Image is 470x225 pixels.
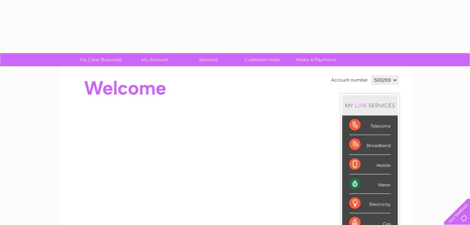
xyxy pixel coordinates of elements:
a: My Clear Business [72,53,130,66]
div: Electricity [349,194,391,213]
div: LIVE [353,102,368,109]
a: Services [179,53,238,66]
a: Make A Payment [287,53,345,66]
div: Mobile [349,155,391,174]
div: MY SERVICES [342,95,398,116]
div: Telecoms [349,116,391,135]
div: Water [349,174,391,194]
a: Customer Help [233,53,291,66]
div: Broadband [349,135,391,154]
td: Account number [329,74,370,86]
a: My Account [125,53,184,66]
